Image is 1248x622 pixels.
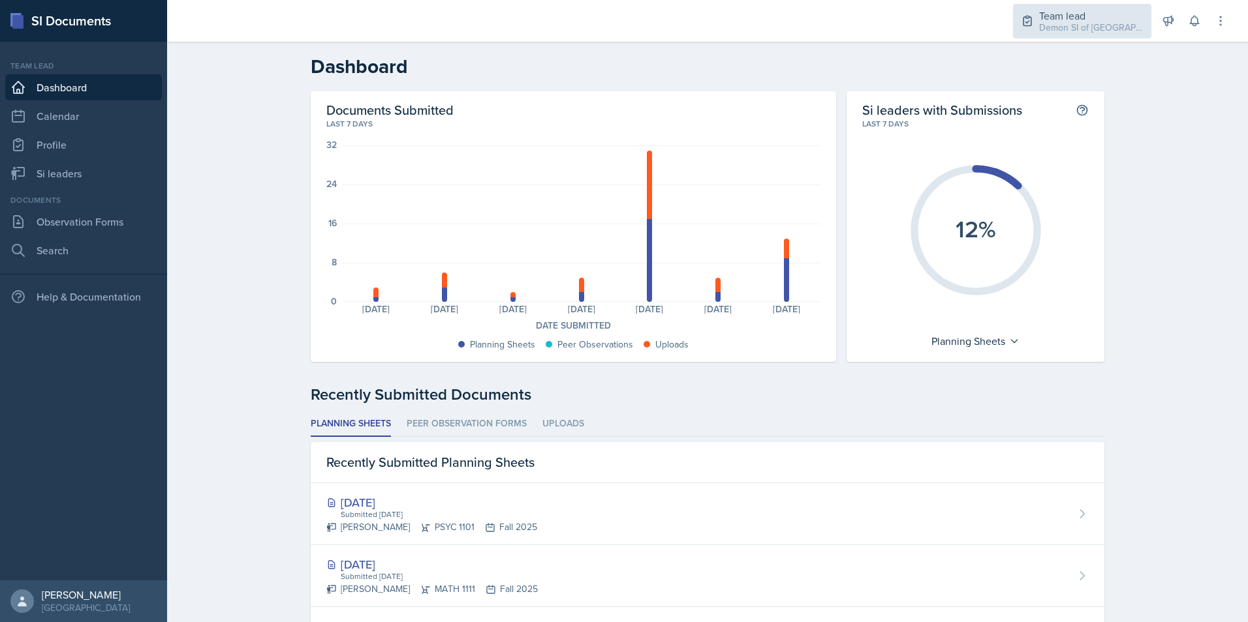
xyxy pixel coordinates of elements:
a: [DATE] Submitted [DATE] [PERSON_NAME]MATH 1111Fall 2025 [311,545,1104,607]
div: [DATE] [684,304,753,314]
div: [DATE] [753,304,821,314]
a: Profile [5,132,162,158]
div: [DATE] [616,304,684,314]
div: Recently Submitted Planning Sheets [311,442,1104,483]
div: Last 7 days [862,118,1089,130]
div: [DATE] [326,494,537,511]
div: [PERSON_NAME] PSYC 1101 Fall 2025 [326,520,537,534]
h2: Dashboard [311,55,1104,78]
div: Peer Observations [557,338,633,351]
div: 24 [326,179,337,188]
li: Planning Sheets [311,411,391,437]
div: 32 [326,140,337,149]
li: Peer Observation Forms [407,411,527,437]
div: [DATE] [326,555,538,573]
a: Search [5,237,162,263]
div: 0 [331,297,337,306]
div: [PERSON_NAME] MATH 1111 Fall 2025 [326,582,538,596]
div: Planning Sheets [470,338,535,351]
div: [GEOGRAPHIC_DATA] [42,601,130,614]
div: Date Submitted [326,319,820,333]
div: [DATE] [342,304,411,314]
div: 8 [332,258,337,267]
li: Uploads [542,411,584,437]
div: [DATE] [479,304,548,314]
div: [PERSON_NAME] [42,588,130,601]
div: Uploads [655,338,689,351]
a: Si leaders [5,160,162,186]
a: Observation Forms [5,209,162,235]
div: [DATE] [547,304,616,314]
a: [DATE] Submitted [DATE] [PERSON_NAME]PSYC 1101Fall 2025 [311,483,1104,545]
a: Calendar [5,103,162,129]
div: Documents [5,194,162,206]
div: Demon SI of [GEOGRAPHIC_DATA] / Fall 2025 [1039,21,1144,35]
div: Help & Documentation [5,284,162,310]
h2: Documents Submitted [326,102,820,118]
div: Team lead [1039,8,1144,23]
h2: Si leaders with Submissions [862,102,1022,118]
div: [DATE] [411,304,479,314]
div: Recently Submitted Documents [311,383,1104,406]
div: Team lead [5,60,162,72]
div: 16 [328,218,337,228]
div: Planning Sheets [925,331,1026,351]
div: Submitted [DATE] [339,570,538,582]
div: Last 7 days [326,118,820,130]
text: 12% [956,212,996,246]
div: Submitted [DATE] [339,509,537,520]
a: Dashboard [5,74,162,100]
